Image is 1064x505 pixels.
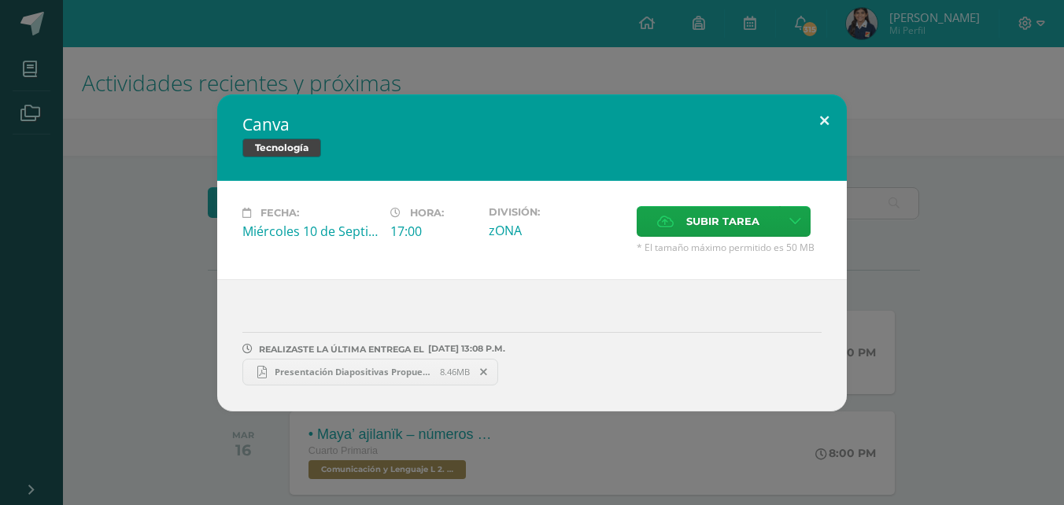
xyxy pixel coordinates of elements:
[471,363,497,381] span: Remover entrega
[440,366,470,378] span: 8.46MB
[686,207,759,236] span: Subir tarea
[489,222,624,239] div: zONA
[242,138,321,157] span: Tecnología
[489,206,624,218] label: División:
[242,223,378,240] div: Miércoles 10 de Septiembre
[242,113,822,135] h2: Canva
[637,241,822,254] span: * El tamaño máximo permitido es 50 MB
[260,207,299,219] span: Fecha:
[410,207,444,219] span: Hora:
[259,344,424,355] span: REALIZASTE LA ÚLTIMA ENTREGA EL
[390,223,476,240] div: 17:00
[242,359,498,385] a: Presentación Diapositivas Propuesta Proyecto Floral Orgánico Marrón y Verde.pdf 8.46MB
[267,366,440,378] span: Presentación Diapositivas Propuesta Proyecto Floral Orgánico Marrón y Verde.pdf
[802,94,847,148] button: Close (Esc)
